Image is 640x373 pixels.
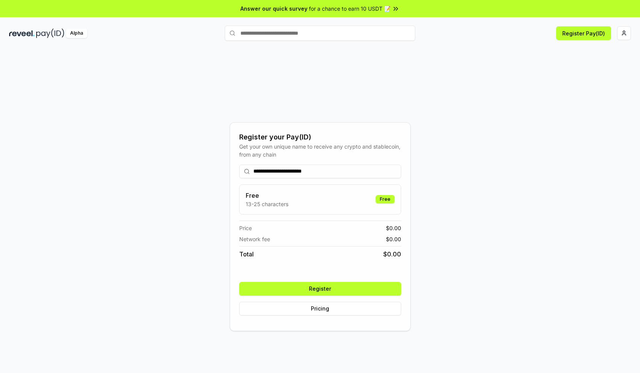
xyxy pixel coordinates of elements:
div: Free [376,195,395,203]
span: $ 0.00 [386,224,401,232]
div: Alpha [66,29,87,38]
p: 13-25 characters [246,200,288,208]
img: reveel_dark [9,29,35,38]
button: Register [239,282,401,296]
h3: Free [246,191,288,200]
span: for a chance to earn 10 USDT 📝 [309,5,390,13]
span: Price [239,224,252,232]
span: $ 0.00 [386,235,401,243]
div: Register your Pay(ID) [239,132,401,142]
img: pay_id [36,29,64,38]
span: $ 0.00 [383,250,401,259]
span: Network fee [239,235,270,243]
span: Answer our quick survey [240,5,307,13]
button: Register Pay(ID) [556,26,611,40]
button: Pricing [239,302,401,315]
span: Total [239,250,254,259]
div: Get your own unique name to receive any crypto and stablecoin, from any chain [239,142,401,158]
